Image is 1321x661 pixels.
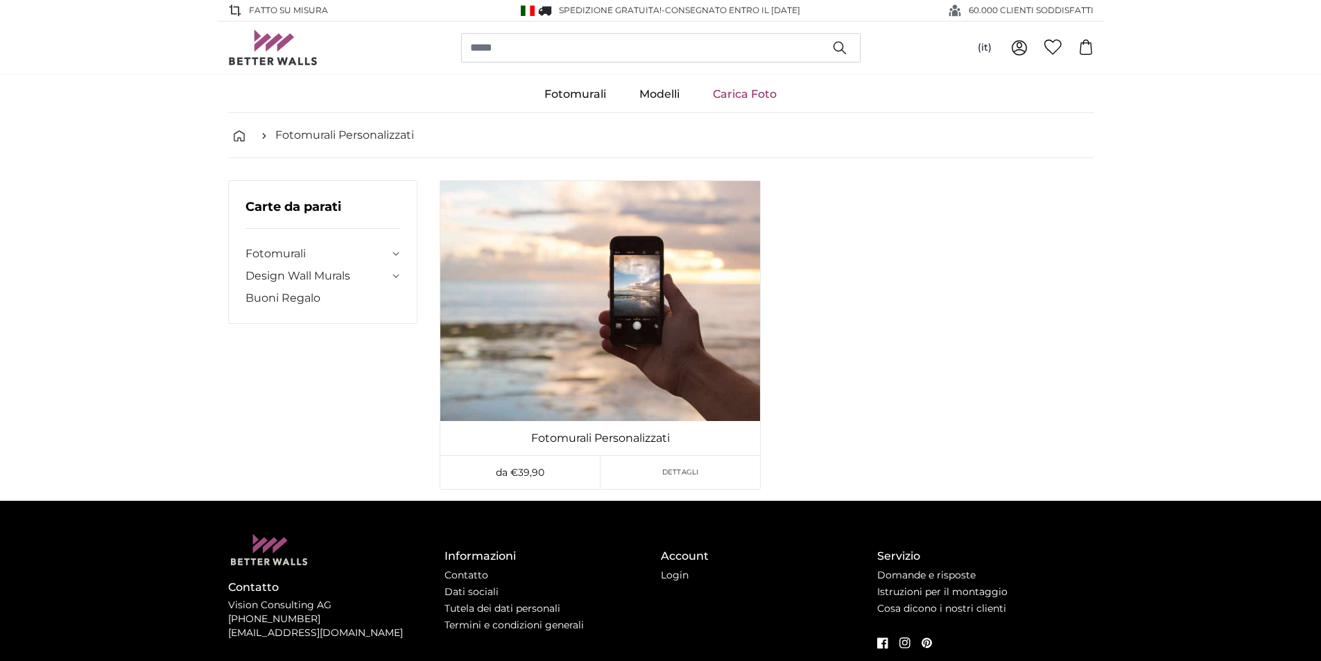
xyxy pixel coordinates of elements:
[245,268,390,284] a: Design Wall Murals
[245,246,401,262] summary: Fotomurali
[228,599,444,640] p: Vision Consulting AG [PHONE_NUMBER] [EMAIL_ADDRESS][DOMAIN_NAME]
[275,127,414,144] a: Fotomurali Personalizzati
[696,76,793,112] a: Carica Foto
[444,548,661,565] h4: Informazioni
[496,466,544,479] span: da €39,90
[662,467,699,477] span: Dettagli
[443,430,757,447] a: Fotomurali Personalizzati
[245,268,401,284] summary: Design Wall Murals
[967,35,1003,60] button: (it)
[559,5,662,15] span: Spedizione GRATUITA!
[877,548,1094,565] h4: Servizio
[249,4,328,17] span: Fatto su misura
[877,569,976,581] a: Domande e risposte
[245,290,401,307] a: Buoni Regalo
[528,76,623,112] a: Fotomurali
[245,246,390,262] a: Fotomurali
[444,569,488,581] a: Contatto
[661,569,689,581] a: Login
[245,198,401,229] h3: Carte da parati
[623,76,696,112] a: Modelli
[228,579,444,596] h4: Contatto
[601,456,761,489] a: Dettagli
[444,585,499,598] a: Dati sociali
[228,30,318,65] img: Betterwalls
[665,5,800,15] span: Consegnato entro il [DATE]
[521,6,535,16] img: Italia
[661,548,877,565] h4: Account
[662,5,800,15] span: -
[444,602,560,615] a: Tutela dei dati personali
[877,585,1008,598] a: Istruzioni per il montaggio
[877,602,1006,615] a: Cosa dicono i nostri clienti
[444,619,584,631] a: Termini e condizioni generali
[228,113,1094,158] nav: breadcrumbs
[969,4,1094,17] span: 60.000 CLIENTI SODDISFATTI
